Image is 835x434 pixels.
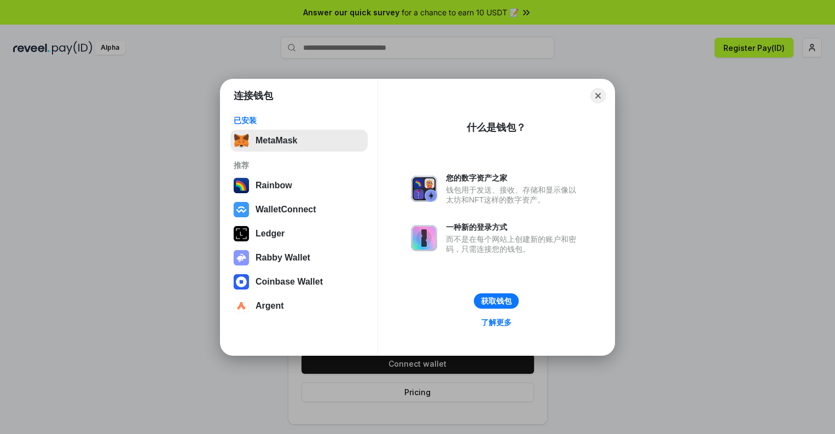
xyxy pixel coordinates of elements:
div: 您的数字资产之家 [446,173,582,183]
div: WalletConnect [256,205,316,215]
div: Coinbase Wallet [256,277,323,287]
img: svg+xml,%3Csvg%20fill%3D%22none%22%20height%3D%2233%22%20viewBox%3D%220%200%2035%2033%22%20width%... [234,133,249,148]
div: 推荐 [234,160,364,170]
img: svg+xml,%3Csvg%20width%3D%2228%22%20height%3D%2228%22%20viewBox%3D%220%200%2028%2028%22%20fill%3D... [234,274,249,290]
div: 获取钱包 [481,296,512,306]
img: svg+xml,%3Csvg%20width%3D%2228%22%20height%3D%2228%22%20viewBox%3D%220%200%2028%2028%22%20fill%3D... [234,202,249,217]
img: svg+xml,%3Csvg%20width%3D%22120%22%20height%3D%22120%22%20viewBox%3D%220%200%20120%20120%22%20fil... [234,178,249,193]
button: MetaMask [230,130,368,152]
div: Rabby Wallet [256,253,310,263]
button: Coinbase Wallet [230,271,368,293]
div: Argent [256,301,284,311]
button: Ledger [230,223,368,245]
div: Ledger [256,229,285,239]
button: Rainbow [230,175,368,196]
div: 钱包用于发送、接收、存储和显示像以太坊和NFT这样的数字资产。 [446,185,582,205]
h1: 连接钱包 [234,89,273,102]
img: svg+xml,%3Csvg%20xmlns%3D%22http%3A%2F%2Fwww.w3.org%2F2000%2Fsvg%22%20fill%3D%22none%22%20viewBox... [234,250,249,265]
button: WalletConnect [230,199,368,221]
div: 什么是钱包？ [467,121,526,134]
button: 获取钱包 [474,293,519,309]
button: Argent [230,295,368,317]
div: 而不是在每个网站上创建新的账户和密码，只需连接您的钱包。 [446,234,582,254]
img: svg+xml,%3Csvg%20xmlns%3D%22http%3A%2F%2Fwww.w3.org%2F2000%2Fsvg%22%20fill%3D%22none%22%20viewBox... [411,176,437,202]
div: MetaMask [256,136,297,146]
div: Rainbow [256,181,292,190]
div: 已安装 [234,115,364,125]
img: svg+xml,%3Csvg%20width%3D%2228%22%20height%3D%2228%22%20viewBox%3D%220%200%2028%2028%22%20fill%3D... [234,298,249,314]
img: svg+xml,%3Csvg%20xmlns%3D%22http%3A%2F%2Fwww.w3.org%2F2000%2Fsvg%22%20width%3D%2228%22%20height%3... [234,226,249,241]
button: Close [590,88,606,103]
div: 一种新的登录方式 [446,222,582,232]
button: Rabby Wallet [230,247,368,269]
div: 了解更多 [481,317,512,327]
img: svg+xml,%3Csvg%20xmlns%3D%22http%3A%2F%2Fwww.w3.org%2F2000%2Fsvg%22%20fill%3D%22none%22%20viewBox... [411,225,437,251]
a: 了解更多 [474,315,518,329]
